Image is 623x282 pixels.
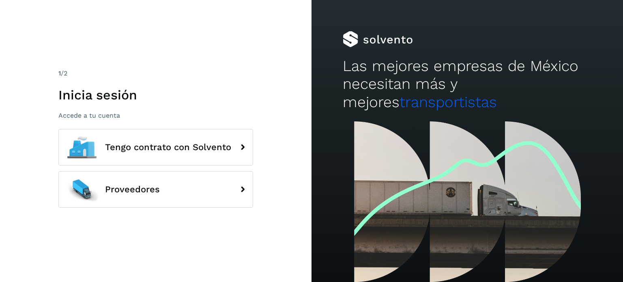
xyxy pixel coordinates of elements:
[105,142,231,152] span: Tengo contrato con Solvento
[105,185,160,194] span: Proveedores
[58,69,253,78] div: /2
[58,87,253,103] h1: Inicia sesión
[58,112,253,119] p: Accede a tu cuenta
[58,171,253,208] button: Proveedores
[58,69,61,77] span: 1
[400,93,497,111] span: transportistas
[58,129,253,166] button: Tengo contrato con Solvento
[343,57,592,111] h2: Las mejores empresas de México necesitan más y mejores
